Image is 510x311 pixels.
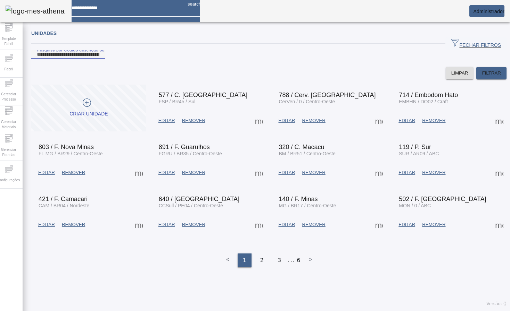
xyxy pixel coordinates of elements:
[473,9,504,14] span: Administrador
[302,169,325,176] span: REMOVER
[39,151,103,156] span: FL MG / BR29 / Centro-Oeste
[158,221,175,228] span: EDITAR
[253,114,265,127] button: Mais
[253,166,265,179] button: Mais
[58,218,89,231] button: REMOVER
[279,99,335,104] span: CerVen / 0 / Centro-Oeste
[159,196,239,202] span: 640 / [GEOGRAPHIC_DATA]
[279,203,336,208] span: MG / BR17 / Centro-Oeste
[476,67,507,79] button: FILTRAR
[275,114,299,127] button: EDITAR
[38,221,55,228] span: EDITAR
[182,169,205,176] span: REMOVER
[37,47,115,52] mat-label: Pesquise por Código descrição ou sigla
[482,70,501,77] span: FILTRAR
[451,38,501,49] span: FECHAR FILTROS
[279,92,376,98] span: 788 / Cerv. [GEOGRAPHIC_DATA]
[302,221,325,228] span: REMOVER
[399,144,431,150] span: 119 / P. Sur
[445,37,507,50] button: FECHAR FILTROS
[399,99,448,104] span: EMBHN / DO02 / Craft
[422,221,445,228] span: REMOVER
[6,6,65,17] img: logo-mes-athena
[302,117,325,124] span: REMOVER
[493,114,505,127] button: Mais
[159,92,247,98] span: 577 / C. [GEOGRAPHIC_DATA]
[133,166,145,179] button: Mais
[278,256,281,265] span: 3
[298,218,329,231] button: REMOVER
[279,196,318,202] span: 140 / F. Minas
[182,117,205,124] span: REMOVER
[2,64,15,74] span: Fabril
[279,117,295,124] span: EDITAR
[39,196,88,202] span: 421 / F. Camacari
[422,117,445,124] span: REMOVER
[395,166,419,179] button: EDITAR
[182,221,205,228] span: REMOVER
[179,114,209,127] button: REMOVER
[279,221,295,228] span: EDITAR
[451,70,468,77] span: LIMPAR
[297,253,300,267] li: 6
[62,169,85,176] span: REMOVER
[493,218,505,231] button: Mais
[155,218,179,231] button: EDITAR
[279,169,295,176] span: EDITAR
[159,151,222,156] span: FGRU / BR35 / Centro-Oeste
[298,114,329,127] button: REMOVER
[398,117,415,124] span: EDITAR
[298,166,329,179] button: REMOVER
[62,221,85,228] span: REMOVER
[155,166,179,179] button: EDITAR
[419,166,449,179] button: REMOVER
[399,92,458,98] span: 714 / Embodom Hato
[179,218,209,231] button: REMOVER
[58,166,89,179] button: REMOVER
[159,144,210,150] span: 891 / F. Guarulhos
[260,256,264,265] span: 2
[288,253,295,267] li: ...
[38,169,55,176] span: EDITAR
[398,221,415,228] span: EDITAR
[399,151,439,156] span: SUR / AR09 / ABC
[253,218,265,231] button: Mais
[373,218,385,231] button: Mais
[395,218,419,231] button: EDITAR
[35,166,58,179] button: EDITAR
[419,114,449,127] button: REMOVER
[158,169,175,176] span: EDITAR
[395,114,419,127] button: EDITAR
[399,196,486,202] span: 502 / F. [GEOGRAPHIC_DATA]
[159,203,223,208] span: CCSull / PE04 / Centro-Oeste
[39,203,89,208] span: CAM / BR04 / Nordeste
[422,169,445,176] span: REMOVER
[446,67,474,79] button: LIMPAR
[275,218,299,231] button: EDITAR
[159,99,196,104] span: FSP / BR45 / Sul
[31,31,57,36] span: Unidades
[279,151,336,156] span: BM / BR51 / Centro-Oeste
[69,111,108,118] div: Criar unidade
[486,301,507,306] span: Versão: ()
[133,218,145,231] button: Mais
[31,85,146,131] button: Criar unidade
[373,166,385,179] button: Mais
[275,166,299,179] button: EDITAR
[39,144,94,150] span: 803 / F. Nova Minas
[279,144,324,150] span: 320 / C. Macacu
[399,203,431,208] span: MON / 0 / ABC
[35,218,58,231] button: EDITAR
[493,166,505,179] button: Mais
[158,117,175,124] span: EDITAR
[179,166,209,179] button: REMOVER
[419,218,449,231] button: REMOVER
[373,114,385,127] button: Mais
[398,169,415,176] span: EDITAR
[155,114,179,127] button: EDITAR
